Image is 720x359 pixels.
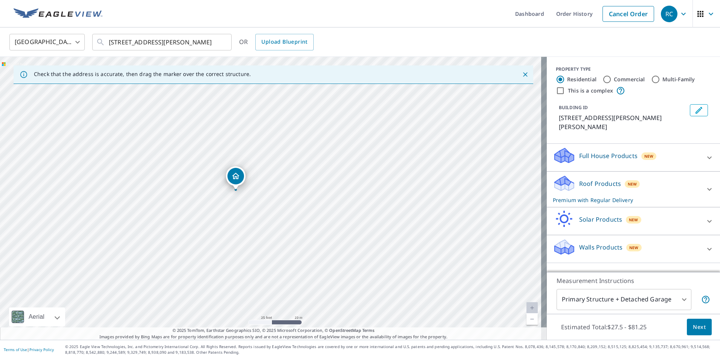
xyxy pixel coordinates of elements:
span: Your report will include the primary structure and a detached garage if one exists. [701,295,710,304]
label: Commercial [614,76,645,83]
p: Premium with Regular Delivery [553,196,700,204]
div: OR [239,34,314,50]
label: Residential [567,76,596,83]
button: Next [687,319,712,336]
a: Terms of Use [4,347,27,352]
span: New [644,153,654,159]
p: © 2025 Eagle View Technologies, Inc. and Pictometry International Corp. All Rights Reserved. Repo... [65,344,716,355]
span: New [629,245,639,251]
span: Upload Blueprint [261,37,307,47]
a: Cancel Order [603,6,654,22]
a: Current Level 20, Zoom Out [526,313,538,325]
a: Terms [362,327,375,333]
span: Next [693,322,706,332]
span: New [628,181,637,187]
div: Aerial [26,307,47,326]
p: Roof Products [579,179,621,188]
p: Walls Products [579,243,622,252]
a: Privacy Policy [29,347,54,352]
span: © 2025 TomTom, Earthstar Geographics SIO, © 2025 Microsoft Corporation, © [172,327,375,334]
div: PROPERTY TYPE [556,66,711,73]
button: Edit building 1 [690,104,708,116]
p: Check that the address is accurate, then drag the marker over the correct structure. [34,71,251,78]
a: Upload Blueprint [255,34,313,50]
label: Multi-Family [662,76,695,83]
p: Full House Products [579,151,638,160]
label: This is a complex [568,87,613,94]
p: | [4,347,54,352]
p: [STREET_ADDRESS][PERSON_NAME][PERSON_NAME] [559,113,687,131]
div: Walls ProductsNew [553,238,714,260]
div: RC [661,6,677,22]
p: Estimated Total: $27.5 - $81.25 [555,319,653,335]
div: Aerial [9,307,65,326]
button: Close [520,70,530,79]
p: BUILDING ID [559,104,588,111]
a: Current Level 20, Zoom In Disabled [526,302,538,313]
p: Measurement Instructions [557,276,710,285]
div: [GEOGRAPHIC_DATA] [9,32,85,53]
a: OpenStreetMap [329,327,361,333]
img: EV Logo [14,8,102,20]
div: Solar ProductsNew [553,210,714,232]
input: Search by address or latitude-longitude [109,32,216,53]
div: Dropped pin, building 1, Residential property, 4417 Pamela Dr Abilene, TX 79606 [226,166,246,190]
div: Primary Structure + Detached Garage [557,289,691,310]
p: Solar Products [579,215,622,224]
div: Full House ProductsNew [553,147,714,168]
span: New [629,217,638,223]
div: Roof ProductsNewPremium with Regular Delivery [553,175,714,204]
